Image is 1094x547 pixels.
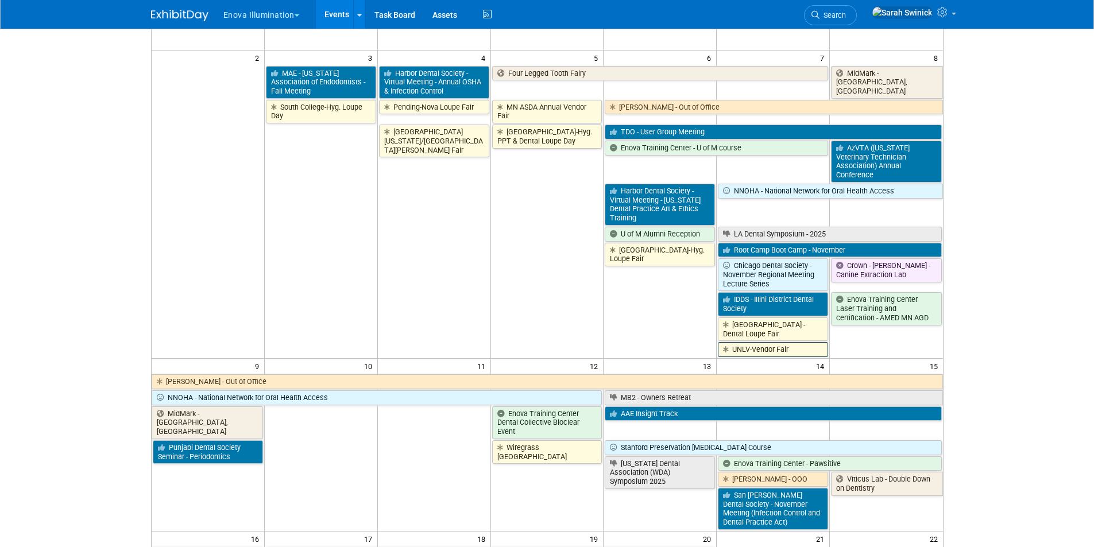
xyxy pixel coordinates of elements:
[831,472,942,495] a: Viticus Lab - Double Down on Dentistry
[819,11,846,20] span: Search
[379,66,489,99] a: Harbor Dental Society - Virtual Meeting - Annual OSHA & Infection Control
[476,532,490,546] span: 18
[605,456,715,489] a: [US_STATE] Dental Association (WDA) Symposium 2025
[831,66,942,99] a: MidMark - [GEOGRAPHIC_DATA], [GEOGRAPHIC_DATA]
[605,390,942,405] a: MB2 - Owners Retreat
[605,100,942,115] a: [PERSON_NAME] - Out of Office
[831,292,941,325] a: Enova Training Center Laser Training and certification - AMED MN AGD
[152,374,943,389] a: [PERSON_NAME] - Out of Office
[492,100,602,123] a: MN ASDA Annual Vendor Fair
[605,141,828,156] a: Enova Training Center - U of M course
[831,258,941,282] a: Crown - [PERSON_NAME] - Canine Extraction Lab
[379,125,489,157] a: [GEOGRAPHIC_DATA][US_STATE]/[GEOGRAPHIC_DATA][PERSON_NAME] Fair
[804,5,857,25] a: Search
[605,125,941,139] a: TDO - User Group Meeting
[250,532,264,546] span: 16
[152,406,263,439] a: MidMark - [GEOGRAPHIC_DATA], [GEOGRAPHIC_DATA]
[933,51,943,65] span: 8
[872,6,933,19] img: Sarah Swinick
[929,359,943,373] span: 15
[151,10,208,21] img: ExhibitDay
[589,359,603,373] span: 12
[492,406,602,439] a: Enova Training Center Dental Collective Bioclear Event
[815,359,829,373] span: 14
[363,532,377,546] span: 17
[929,532,943,546] span: 22
[718,227,941,242] a: LA Dental Symposium - 2025
[718,488,828,530] a: San [PERSON_NAME] Dental Society - November Meeting (Infection Control and Dental Practice Act)
[593,51,603,65] span: 5
[589,532,603,546] span: 19
[254,51,264,65] span: 2
[706,51,716,65] span: 6
[831,141,941,183] a: AzVTA ([US_STATE] Veterinary Technician Association) Annual Conference
[718,292,828,316] a: IDDS - Illini District Dental Society
[702,532,716,546] span: 20
[605,406,941,421] a: AAE Insight Track
[718,317,828,341] a: [GEOGRAPHIC_DATA] - Dental Loupe Fair
[476,359,490,373] span: 11
[605,243,715,266] a: [GEOGRAPHIC_DATA]-Hyg. Loupe Fair
[718,472,828,487] a: [PERSON_NAME] - OOO
[605,184,715,226] a: Harbor Dental Society - Virtual Meeting - [US_STATE] Dental Practice Art & Ethics Training
[363,359,377,373] span: 10
[718,258,828,291] a: Chicago Dental Society - November Regional Meeting Lecture Series
[266,66,376,99] a: MAE - [US_STATE] Association of Endodontists - Fall Meeting
[492,125,602,148] a: [GEOGRAPHIC_DATA]-Hyg. PPT & Dental Loupe Day
[605,227,715,242] a: U of M Alumni Reception
[605,440,941,455] a: Stanford Preservation [MEDICAL_DATA] Course
[718,342,828,357] a: UNLV-Vendor Fair
[254,359,264,373] span: 9
[492,440,602,464] a: Wiregrass [GEOGRAPHIC_DATA]
[367,51,377,65] span: 3
[492,66,829,81] a: Four Legged Tooth Fairy
[153,440,263,464] a: Punjabi Dental Society Seminar - Periodontics
[718,456,941,471] a: Enova Training Center - Pawsitive
[152,390,602,405] a: NNOHA - National Network for Oral Health Access
[815,532,829,546] span: 21
[718,243,941,258] a: Root Camp Boot Camp - November
[702,359,716,373] span: 13
[480,51,490,65] span: 4
[718,184,942,199] a: NNOHA - National Network for Oral Health Access
[266,100,376,123] a: South College-Hyg. Loupe Day
[819,51,829,65] span: 7
[379,100,489,115] a: Pending-Nova Loupe Fair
